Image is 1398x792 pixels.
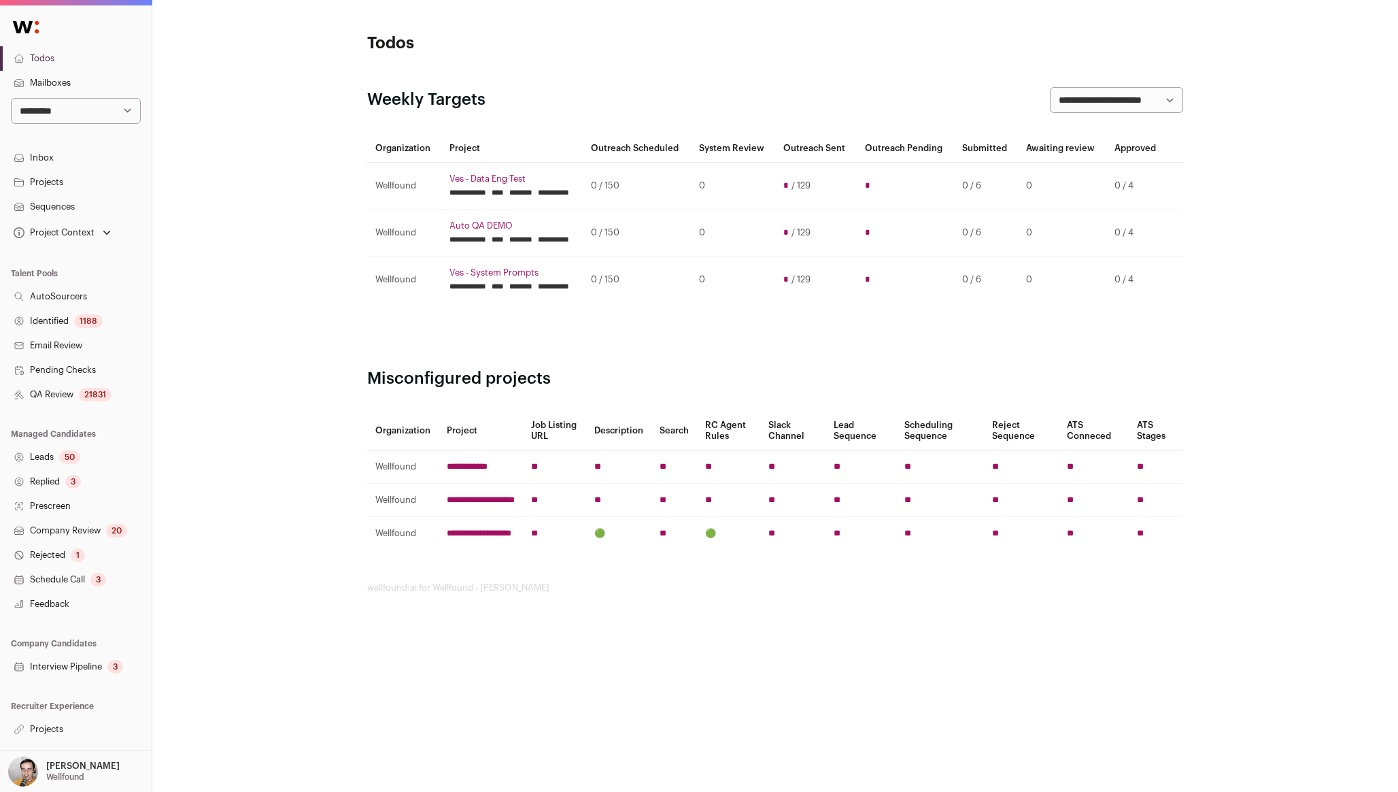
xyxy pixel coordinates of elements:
h1: Todos [367,33,639,54]
div: 21831 [79,388,112,401]
td: Wellfound [367,450,439,484]
div: 3 [90,573,106,587]
th: Lead Sequence [825,412,896,450]
span: / 129 [791,227,811,238]
div: 50 [59,450,80,464]
td: 0 / 6 [954,163,1018,210]
td: Wellfound [367,484,439,517]
img: 144000-medium_jpg [8,757,38,787]
td: 0 [1018,210,1106,257]
footer: wellfound:ai for Wellfound - [PERSON_NAME] [367,582,1183,593]
p: [PERSON_NAME] [46,761,120,772]
th: Awaiting review [1018,135,1106,163]
h2: Weekly Targets [367,89,485,111]
td: 0 / 6 [954,210,1018,257]
td: Wellfound [367,210,441,257]
a: Ves - System Prompts [449,267,575,278]
th: Job Listing URL [523,412,586,450]
td: 0 / 4 [1106,210,1166,257]
p: Wellfound [46,772,84,782]
div: 1 [71,548,85,562]
th: ATS Conneced [1059,412,1129,450]
h2: Misconfigured projects [367,368,1183,390]
th: Outreach Scheduled [583,135,691,163]
th: Description [586,412,651,450]
td: 0 / 150 [583,257,691,303]
td: 0 / 4 [1106,257,1166,303]
div: 3 [107,660,123,674]
td: 0 [1018,257,1106,303]
th: Search [651,412,697,450]
div: 1188 [74,314,103,328]
td: 0 [691,257,776,303]
th: Project [439,412,523,450]
td: 0 [1018,163,1106,210]
td: 🟢 [697,517,760,550]
th: ATS Stages [1129,412,1183,450]
td: 0 / 150 [583,210,691,257]
button: Open dropdown [5,757,122,787]
button: Open dropdown [11,223,114,242]
a: Ves - Data Eng Test [449,174,575,184]
th: Project [441,135,583,163]
div: Project Context [11,227,95,238]
span: / 129 [791,180,811,191]
th: Reject Sequence [984,412,1059,450]
td: Wellfound [367,163,441,210]
th: RC Agent Rules [697,412,760,450]
td: 🟢 [586,517,651,550]
th: Outreach Pending [857,135,954,163]
th: Outreach Sent [775,135,856,163]
td: 0 [691,163,776,210]
th: Organization [367,412,439,450]
a: Auto QA DEMO [449,220,575,231]
div: 20 [106,524,127,538]
td: Wellfound [367,257,441,303]
td: 0 [691,210,776,257]
td: 0 / 6 [954,257,1018,303]
span: / 129 [791,274,811,285]
td: Wellfound [367,517,439,550]
th: Submitted [954,135,1018,163]
td: 0 / 4 [1106,163,1166,210]
th: Approved [1106,135,1166,163]
div: 3 [65,475,81,489]
img: Wellfound [5,14,46,41]
th: Slack Channel [760,412,825,450]
th: Scheduling Sequence [896,412,984,450]
th: Organization [367,135,441,163]
th: System Review [691,135,776,163]
td: 0 / 150 [583,163,691,210]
